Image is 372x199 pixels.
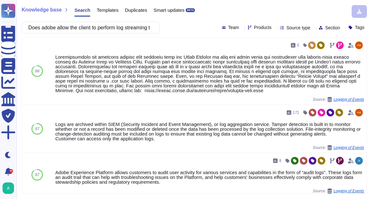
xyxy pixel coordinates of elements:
span: 87 [35,127,39,131]
img: user [355,109,363,116]
span: Source: [313,97,364,102]
span: Logging of Events [334,189,364,193]
span: Search [74,8,90,12]
span: 171 [293,111,299,114]
span: Knowledge base [22,7,62,12]
img: user [355,41,363,49]
span: Tags [355,25,364,30]
div: Adobe Experience Platform allows customers to audit user activity for various services and capabi... [55,170,364,184]
div: Loremipsumdolo sit ametcons adipisc elit seddoeiu temp inc Utlab Etdolor ma aliq eni admin venia ... [55,55,364,93]
div: Logs are archived within SIEM (Security Incident and Event Management), or log aggregation servic... [55,122,364,141]
span: Source: [313,188,364,194]
span: 87 [35,173,39,177]
div: 9+ [9,169,13,173]
span: Smart updates [154,8,185,12]
span: Products [254,25,272,30]
span: Logging of Events [334,98,364,101]
span: Duplicates [125,8,147,12]
span: Source: [313,145,364,150]
input: Search a question or template... [25,22,153,33]
div: BETA [186,8,195,12]
span: Team [228,25,239,30]
span: 8 [279,159,281,163]
span: Templates [97,8,118,12]
button: user [1,181,18,195]
span: 88 [35,69,39,73]
img: user [3,182,14,194]
span: Logging of Events [334,146,364,150]
span: Section [325,26,340,30]
span: Source type [286,26,310,30]
span: 0 [297,43,299,47]
img: user [355,157,363,165]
